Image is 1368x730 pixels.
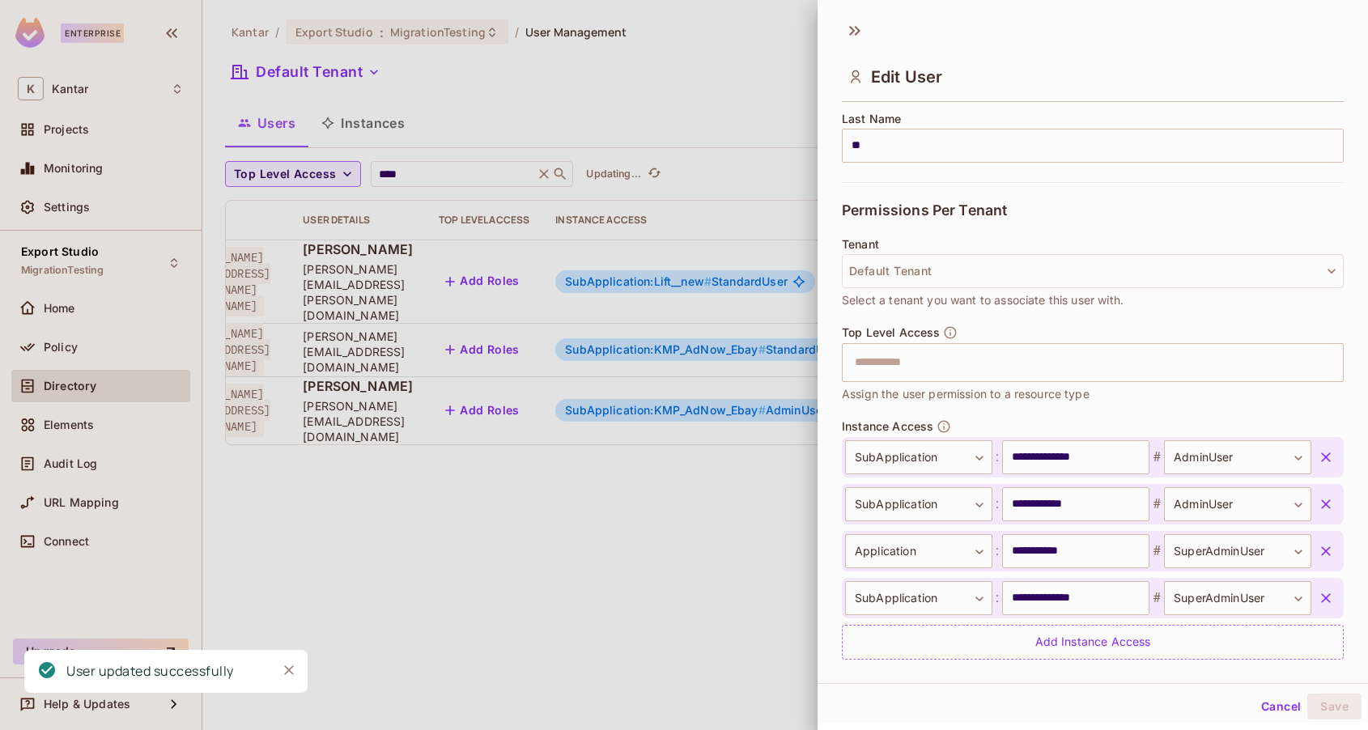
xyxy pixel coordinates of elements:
[845,440,992,474] div: SubApplication
[277,658,301,682] button: Close
[1164,440,1311,474] div: AdminUser
[842,385,1090,403] span: Assign the user permission to a resource type
[842,291,1124,309] span: Select a tenant you want to associate this user with.
[1149,541,1164,561] span: #
[1335,360,1338,363] button: Open
[842,420,933,433] span: Instance Access
[845,534,992,568] div: Application
[1307,694,1362,719] button: Save
[845,487,992,521] div: SubApplication
[1149,448,1164,467] span: #
[842,238,879,251] span: Tenant
[842,254,1344,288] button: Default Tenant
[1149,494,1164,514] span: #
[842,326,940,339] span: Top Level Access
[992,541,1002,561] span: :
[842,202,1007,219] span: Permissions Per Tenant
[66,661,234,681] div: User updated successfully
[871,67,942,87] span: Edit User
[992,494,1002,514] span: :
[1164,581,1311,615] div: SuperAdminUser
[1164,487,1311,521] div: AdminUser
[842,625,1344,660] div: Add Instance Access
[992,448,1002,467] span: :
[845,581,992,615] div: SubApplication
[1255,694,1307,719] button: Cancel
[1164,534,1311,568] div: SuperAdminUser
[992,588,1002,608] span: :
[1149,588,1164,608] span: #
[842,112,901,125] span: Last Name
